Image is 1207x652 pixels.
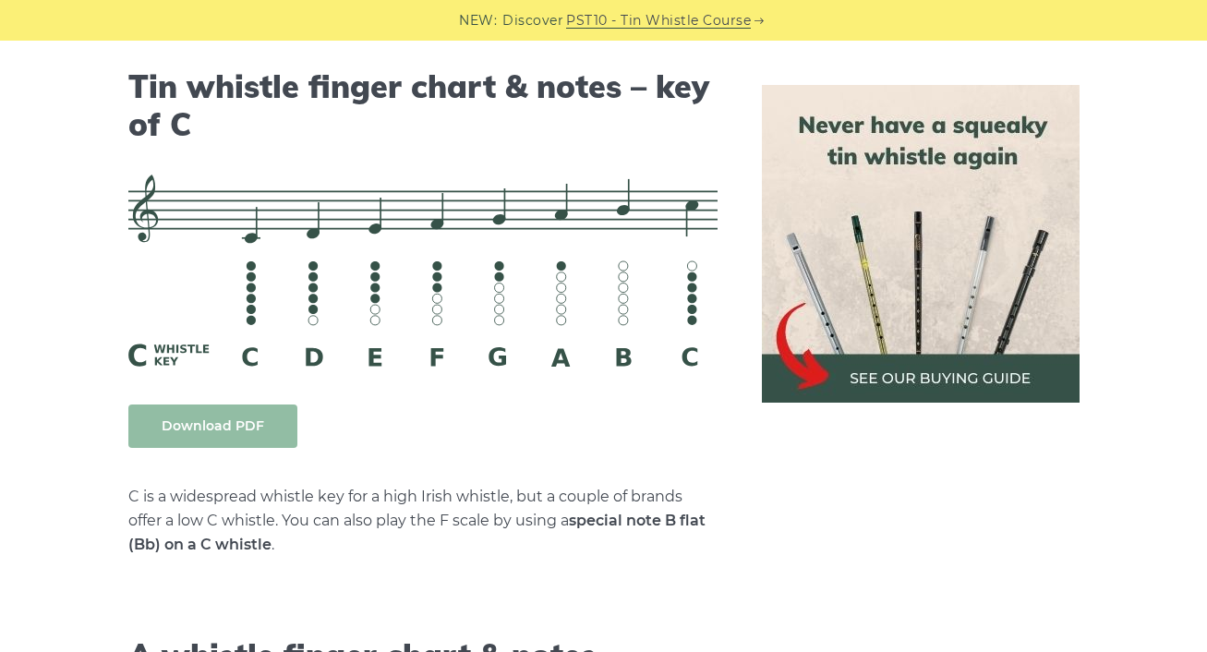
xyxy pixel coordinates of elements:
span: NEW: [459,10,497,31]
a: Download PDF [128,404,297,448]
h2: Tin whistle finger chart & notes – key of C [128,68,718,144]
span: Discover [502,10,563,31]
img: tin whistle buying guide [762,85,1080,403]
p: C is a widespread whistle key for a high Irish whistle, but a couple of brands offer a low C whis... [128,485,718,557]
a: PST10 - Tin Whistle Course [566,10,751,31]
img: C Whistle Fingering Chart And Notes [128,175,718,367]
